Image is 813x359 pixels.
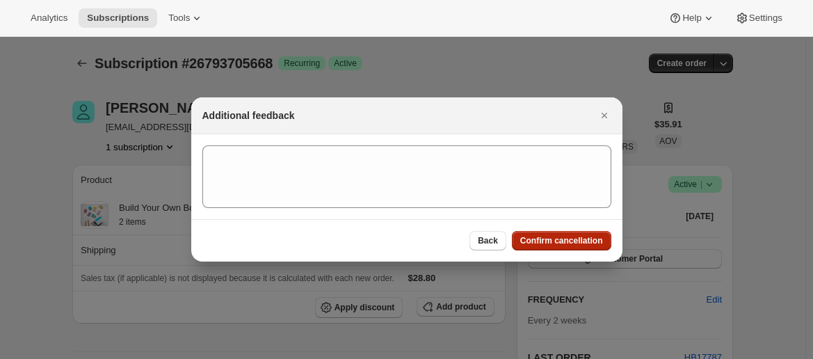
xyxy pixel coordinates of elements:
[160,8,212,28] button: Tools
[79,8,157,28] button: Subscriptions
[512,231,611,250] button: Confirm cancellation
[660,8,723,28] button: Help
[168,13,190,24] span: Tools
[31,13,67,24] span: Analytics
[595,106,614,125] button: Close
[520,235,603,246] span: Confirm cancellation
[202,109,295,122] h2: Additional feedback
[87,13,149,24] span: Subscriptions
[22,8,76,28] button: Analytics
[682,13,701,24] span: Help
[749,13,782,24] span: Settings
[478,235,498,246] span: Back
[469,231,506,250] button: Back
[727,8,791,28] button: Settings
